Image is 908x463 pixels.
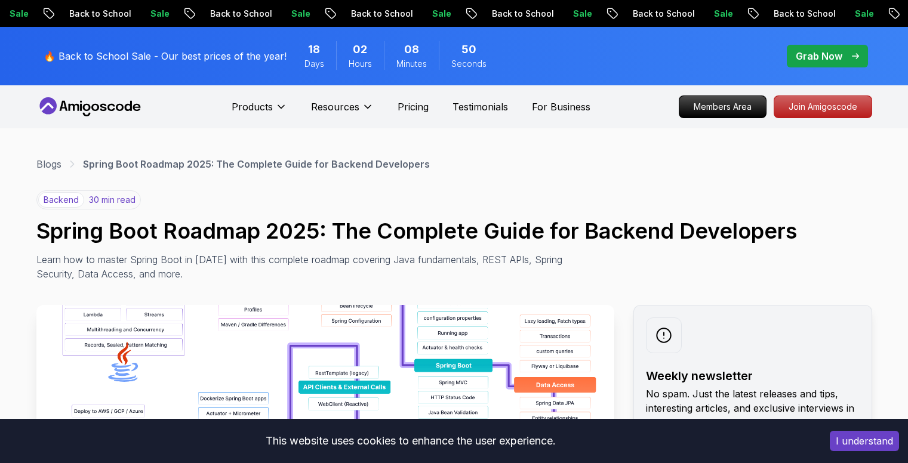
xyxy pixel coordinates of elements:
[349,58,372,70] span: Hours
[423,8,461,20] p: Sale
[304,58,324,70] span: Days
[201,8,282,20] p: Back to School
[44,49,287,63] p: 🔥 Back to School Sale - Our best prices of the year!
[646,368,860,384] h2: Weekly newsletter
[36,157,61,171] a: Blogs
[404,41,419,58] span: 8 Minutes
[646,387,860,430] p: No spam. Just the latest releases and tips, interesting articles, and exclusive interviews in you...
[89,194,136,206] p: 30 min read
[311,100,374,124] button: Resources
[679,96,766,118] p: Members Area
[141,8,179,20] p: Sale
[774,96,872,118] p: Join Amigoscode
[453,100,508,114] a: Testimonials
[38,192,84,208] p: backend
[679,95,767,118] a: Members Area
[564,8,602,20] p: Sale
[482,8,564,20] p: Back to School
[704,8,743,20] p: Sale
[282,8,320,20] p: Sale
[623,8,704,20] p: Back to School
[461,41,476,58] span: 50 Seconds
[232,100,273,114] p: Products
[341,8,423,20] p: Back to School
[451,58,487,70] span: Seconds
[9,428,812,454] div: This website uses cookies to enhance the user experience.
[830,431,899,451] button: Accept cookies
[36,252,571,281] p: Learn how to master Spring Boot in [DATE] with this complete roadmap covering Java fundamentals, ...
[396,58,427,70] span: Minutes
[845,8,884,20] p: Sale
[83,157,430,171] p: Spring Boot Roadmap 2025: The Complete Guide for Backend Developers
[36,219,872,243] h1: Spring Boot Roadmap 2025: The Complete Guide for Backend Developers
[311,100,359,114] p: Resources
[796,49,842,63] p: Grab Now
[532,100,590,114] a: For Business
[60,8,141,20] p: Back to School
[232,100,287,124] button: Products
[398,100,429,114] a: Pricing
[353,41,367,58] span: 2 Hours
[764,8,845,20] p: Back to School
[308,41,320,58] span: 18 Days
[774,95,872,118] a: Join Amigoscode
